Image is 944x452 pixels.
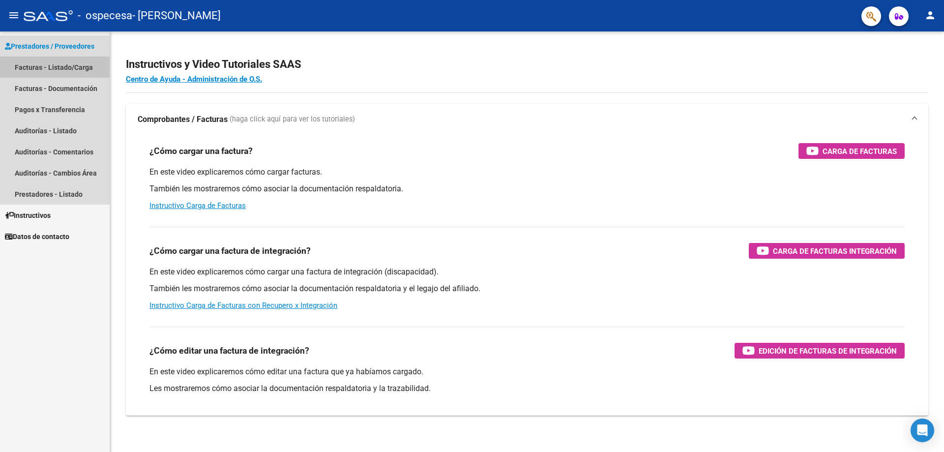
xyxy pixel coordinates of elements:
[149,201,246,210] a: Instructivo Carga de Facturas
[911,419,934,442] div: Open Intercom Messenger
[8,9,20,21] mat-icon: menu
[149,244,311,258] h3: ¿Cómo cargar una factura de integración?
[149,283,905,294] p: También les mostraremos cómo asociar la documentación respaldatoria y el legajo del afiliado.
[798,143,905,159] button: Carga de Facturas
[149,267,905,277] p: En este video explicaremos cómo cargar una factura de integración (discapacidad).
[126,55,928,74] h2: Instructivos y Video Tutoriales SAAS
[749,243,905,259] button: Carga de Facturas Integración
[126,75,262,84] a: Centro de Ayuda - Administración de O.S.
[126,104,928,135] mat-expansion-panel-header: Comprobantes / Facturas (haga click aquí para ver los tutoriales)
[149,144,253,158] h3: ¿Cómo cargar una factura?
[230,114,355,125] span: (haga click aquí para ver los tutoriales)
[924,9,936,21] mat-icon: person
[5,41,94,52] span: Prestadores / Proveedores
[149,383,905,394] p: Les mostraremos cómo asociar la documentación respaldatoria y la trazabilidad.
[149,366,905,377] p: En este video explicaremos cómo editar una factura que ya habíamos cargado.
[773,245,897,257] span: Carga de Facturas Integración
[759,345,897,357] span: Edición de Facturas de integración
[78,5,132,27] span: - ospecesa
[149,301,337,310] a: Instructivo Carga de Facturas con Recupero x Integración
[149,167,905,178] p: En este video explicaremos cómo cargar facturas.
[149,183,905,194] p: También les mostraremos cómo asociar la documentación respaldatoria.
[149,344,309,358] h3: ¿Cómo editar una factura de integración?
[138,114,228,125] strong: Comprobantes / Facturas
[5,231,69,242] span: Datos de contacto
[823,145,897,157] span: Carga de Facturas
[132,5,221,27] span: - [PERSON_NAME]
[126,135,928,416] div: Comprobantes / Facturas (haga click aquí para ver los tutoriales)
[5,210,51,221] span: Instructivos
[735,343,905,359] button: Edición de Facturas de integración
